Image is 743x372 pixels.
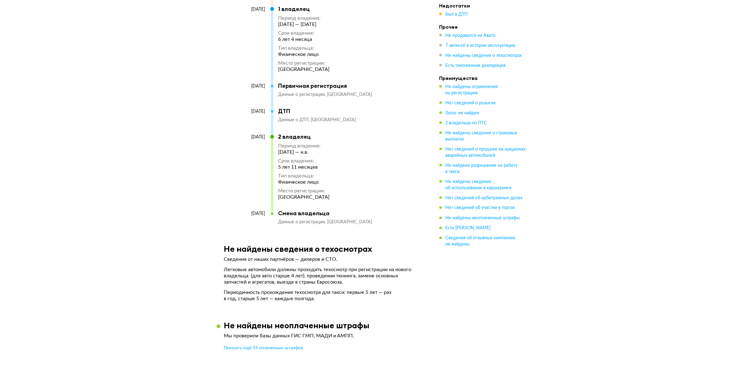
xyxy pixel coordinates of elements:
[446,12,468,17] span: Был в ДТП
[224,346,303,350] span: Показать ещё 55 оплаченных штрафов
[278,210,414,217] div: Смена владельца
[439,75,527,81] h4: Преимущества
[446,101,496,105] span: Нет сведений о розыске
[278,45,330,51] div: Тип владельца :
[278,60,330,66] div: Место регистрации :
[278,118,311,122] span: Данные о ДТП
[439,2,527,9] h4: Недостатки
[327,92,372,97] span: [GEOGRAPHIC_DATA]
[224,244,373,254] h3: Не найдены сведения о техосмотрах
[446,33,496,38] span: Не продавался на Авито
[311,118,356,122] span: [GEOGRAPHIC_DATA]
[278,158,330,164] div: Срок владения :
[224,134,265,140] div: [DATE]
[278,6,330,12] div: 1 владелец
[224,290,421,302] p: Периодичность прохождения техосмотра для такси: первые 5 лет — раз в год, старше 5 лет — каждые п...
[278,92,327,97] span: Данные о регистрации
[446,121,487,125] span: 2 владельца по ПТС
[446,43,516,48] span: 7 записей в истории эксплуатации
[446,111,480,115] span: Залог не найден
[278,133,330,140] div: 2 владелец
[278,51,330,57] div: Физическое лицо
[278,173,330,179] div: Тип владельца :
[446,216,520,220] span: Не найдены неоплаченные штрафы
[446,163,518,174] span: Не найдено разрешение на работу в такси
[278,194,330,200] div: [GEOGRAPHIC_DATA]
[224,211,265,217] div: [DATE]
[446,53,522,58] span: Не найдены сведения о техосмотрах
[278,21,330,27] div: [DATE] — [DATE]
[224,256,421,263] p: Сведения от наших партнёров — дилеров и СТО.
[224,83,265,89] div: [DATE]
[278,15,330,21] div: Период владения :
[278,30,330,36] div: Срок владения :
[224,333,421,339] p: Мы проверили базы данных ГИС ГМП, МАДИ и АМПП.
[446,206,515,210] span: Нет сведений об участии в торгах
[446,147,526,158] span: Нет сведений о продаже на аукционах аварийных автомобилей
[278,188,330,194] div: Место регистрации :
[278,108,414,115] div: ДТП
[278,66,330,72] div: [GEOGRAPHIC_DATA]
[278,36,330,42] div: 6 лет 4 месяца
[446,131,517,141] span: Не найдены сведения о страховых выплатах
[446,196,523,200] span: Нет сведений об арбитражных делах
[439,24,527,30] h4: Прочее
[224,267,421,285] p: Легковые автомобили должны проходить техосмотр при регистрации на нового владельца (для авто стар...
[278,82,414,89] div: Первичная регистрация
[224,109,265,114] div: [DATE]
[224,7,265,12] div: [DATE]
[446,226,491,230] span: Есть [PERSON_NAME]
[278,143,330,149] div: Период владения :
[327,220,372,225] span: [GEOGRAPHIC_DATA]
[224,321,370,330] h3: Не найдены неоплаченные штрафы
[446,63,506,68] span: Есть таможенная декларация
[446,236,516,246] span: Сведения об отзывных кампаниях не найдены
[446,180,512,190] span: Не найдены сведения об использовании в каршеринге
[278,220,327,225] span: Данные о регистрации
[446,85,498,95] span: Не найдены ограничения на регистрацию
[278,164,330,170] div: 5 лет 11 месяцев
[278,149,330,155] div: [DATE] — н.в.
[278,179,330,185] div: Физическое лицо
